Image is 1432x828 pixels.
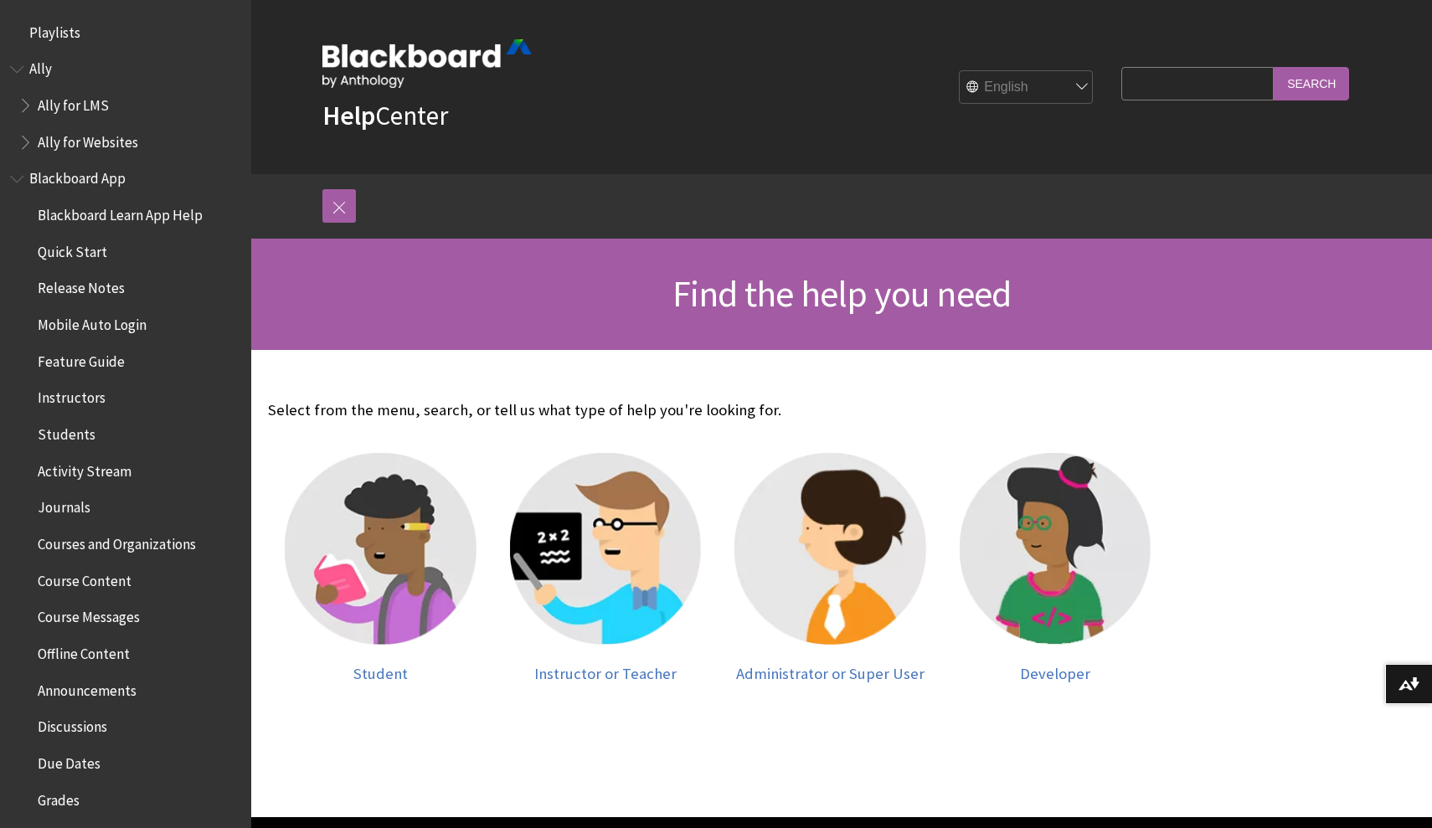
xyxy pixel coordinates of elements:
[38,420,95,443] span: Students
[38,457,131,480] span: Activity Stream
[736,664,925,683] span: Administrator or Super User
[38,311,147,333] span: Mobile Auto Login
[672,270,1011,316] span: Find the help you need
[38,567,131,589] span: Course Content
[353,664,408,683] span: Student
[1274,67,1349,100] input: Search
[38,238,107,260] span: Quick Start
[38,347,125,370] span: Feature Guide
[268,399,1167,421] p: Select from the menu, search, or tell us what type of help you're looking for.
[38,384,106,407] span: Instructors
[38,201,203,224] span: Blackboard Learn App Help
[322,99,448,132] a: HelpCenter
[960,453,1151,683] a: Developer
[29,18,80,41] span: Playlists
[29,55,52,78] span: Ally
[38,712,107,735] span: Discussions
[322,39,532,88] img: Blackboard by Anthology
[38,786,80,809] span: Grades
[734,453,926,683] a: Administrator Administrator or Super User
[10,55,241,157] nav: Book outline for Anthology Ally Help
[285,453,476,645] img: Student
[534,664,677,683] span: Instructor or Teacher
[1020,664,1090,683] span: Developer
[38,749,100,772] span: Due Dates
[510,453,702,645] img: Instructor
[38,91,109,114] span: Ally for LMS
[29,165,126,188] span: Blackboard App
[510,453,702,683] a: Instructor Instructor or Teacher
[38,530,196,553] span: Courses and Organizations
[285,453,476,683] a: Student Student
[38,275,125,297] span: Release Notes
[38,494,90,517] span: Journals
[38,640,130,662] span: Offline Content
[960,71,1094,105] select: Site Language Selector
[38,604,140,626] span: Course Messages
[38,128,138,151] span: Ally for Websites
[10,18,241,47] nav: Book outline for Playlists
[734,453,926,645] img: Administrator
[322,99,375,132] strong: Help
[38,676,137,699] span: Announcements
